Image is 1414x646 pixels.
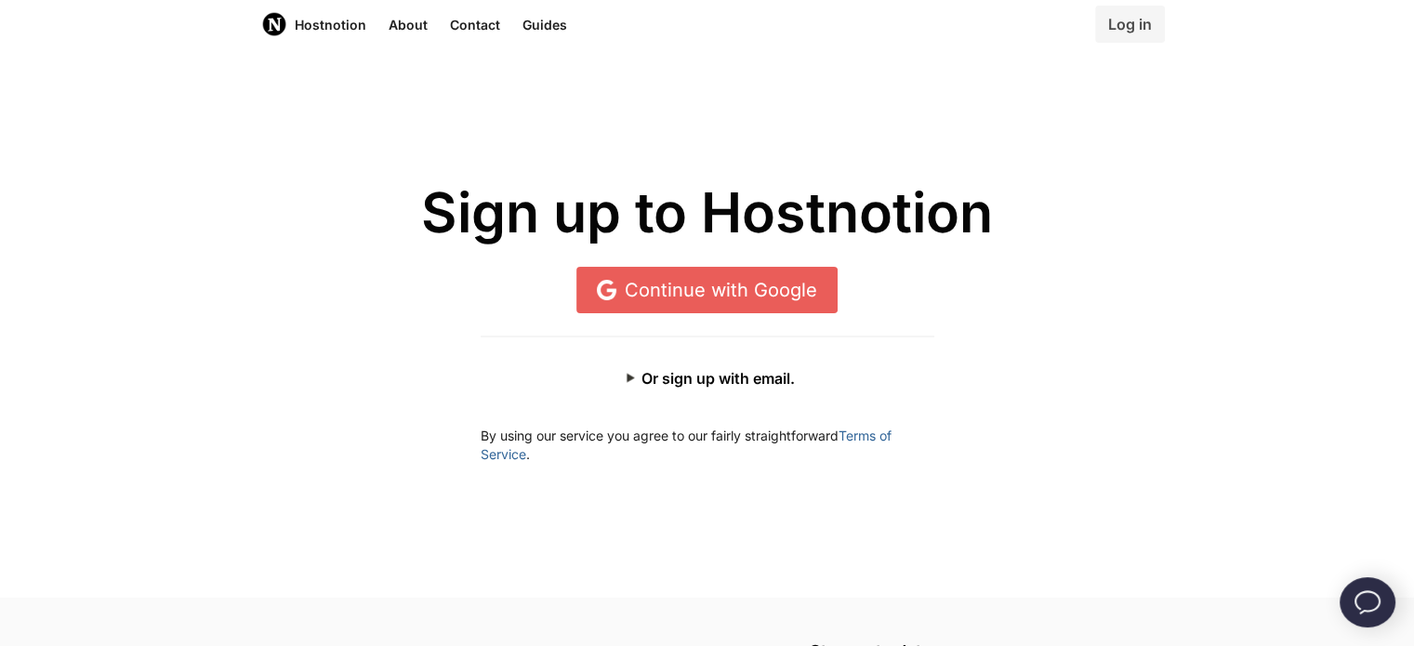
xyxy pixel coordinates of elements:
button: Or sign up with email. [602,360,812,397]
img: Host Notion logo [261,11,287,37]
a: Continue with Google [576,267,838,313]
a: Log in [1095,6,1165,43]
a: Terms of Service [481,428,892,462]
h1: Sign up to Hostnotion [261,182,1154,244]
p: By using our service you agree to our fairly straightforward . [481,427,934,464]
